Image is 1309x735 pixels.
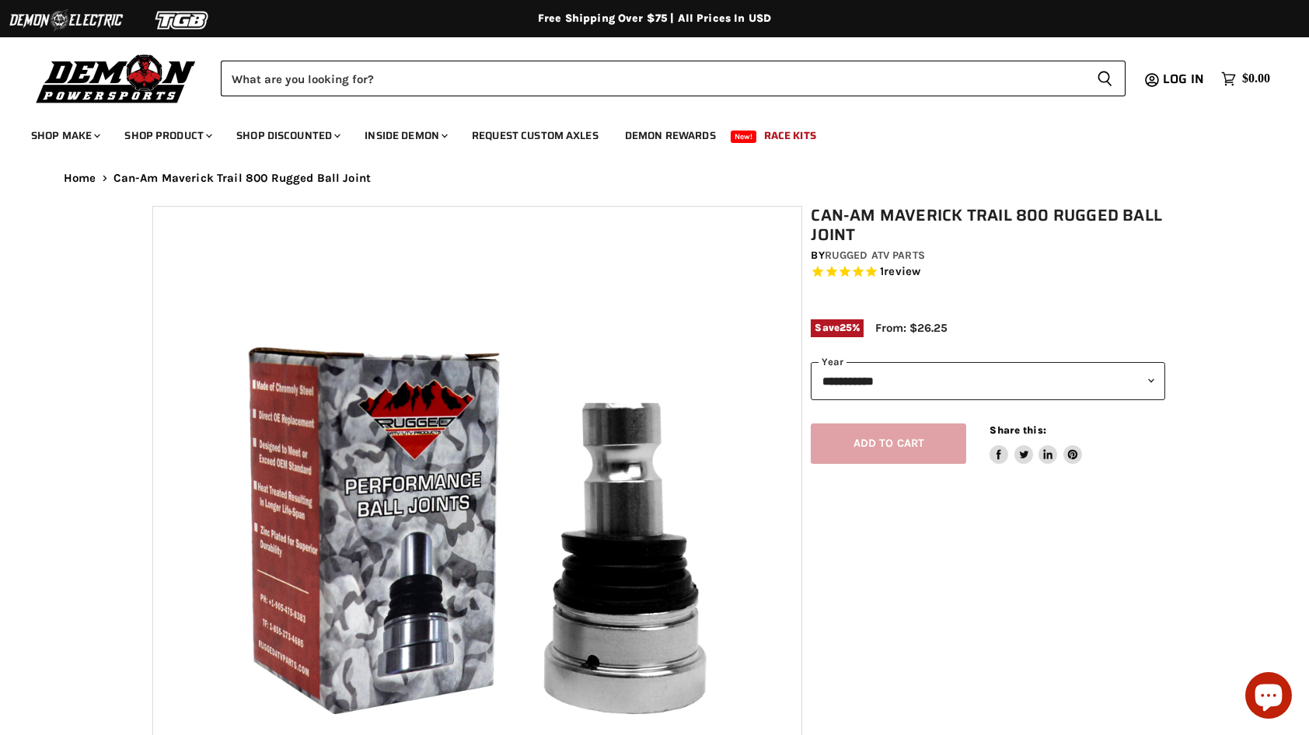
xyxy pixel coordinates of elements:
img: Demon Electric Logo 2 [8,5,124,35]
a: Home [64,172,96,185]
a: Rugged ATV Parts [825,249,925,262]
a: Log in [1156,72,1213,86]
span: review [884,265,920,279]
aside: Share this: [990,423,1082,465]
span: 1 reviews [880,265,920,279]
form: Product [221,61,1126,96]
a: $0.00 [1213,68,1278,90]
a: Shop Product [113,120,222,152]
span: From: $26.25 [875,321,948,335]
div: by [811,247,1165,264]
span: $0.00 [1242,71,1270,86]
img: Demon Powersports [31,51,201,106]
ul: Main menu [19,113,1266,152]
a: Demon Rewards [613,120,728,152]
span: Save % [811,319,864,336]
button: Search [1084,61,1126,96]
span: 25 [840,322,852,333]
nav: Breadcrumbs [33,172,1276,185]
input: Search [221,61,1084,96]
h1: Can-Am Maverick Trail 800 Rugged Ball Joint [811,206,1165,245]
div: Free Shipping Over $75 | All Prices In USD [33,12,1276,26]
span: Share this: [990,424,1045,436]
img: TGB Logo 2 [124,5,241,35]
select: year [811,362,1165,400]
a: Shop Discounted [225,120,350,152]
inbox-online-store-chat: Shopify online store chat [1241,672,1297,723]
a: Race Kits [752,120,828,152]
a: Shop Make [19,120,110,152]
a: Request Custom Axles [460,120,610,152]
span: Rated 5.0 out of 5 stars 1 reviews [811,264,1165,280]
a: Inside Demon [353,120,457,152]
span: New! [731,131,757,143]
span: Log in [1163,69,1204,89]
span: Can-Am Maverick Trail 800 Rugged Ball Joint [113,172,371,185]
